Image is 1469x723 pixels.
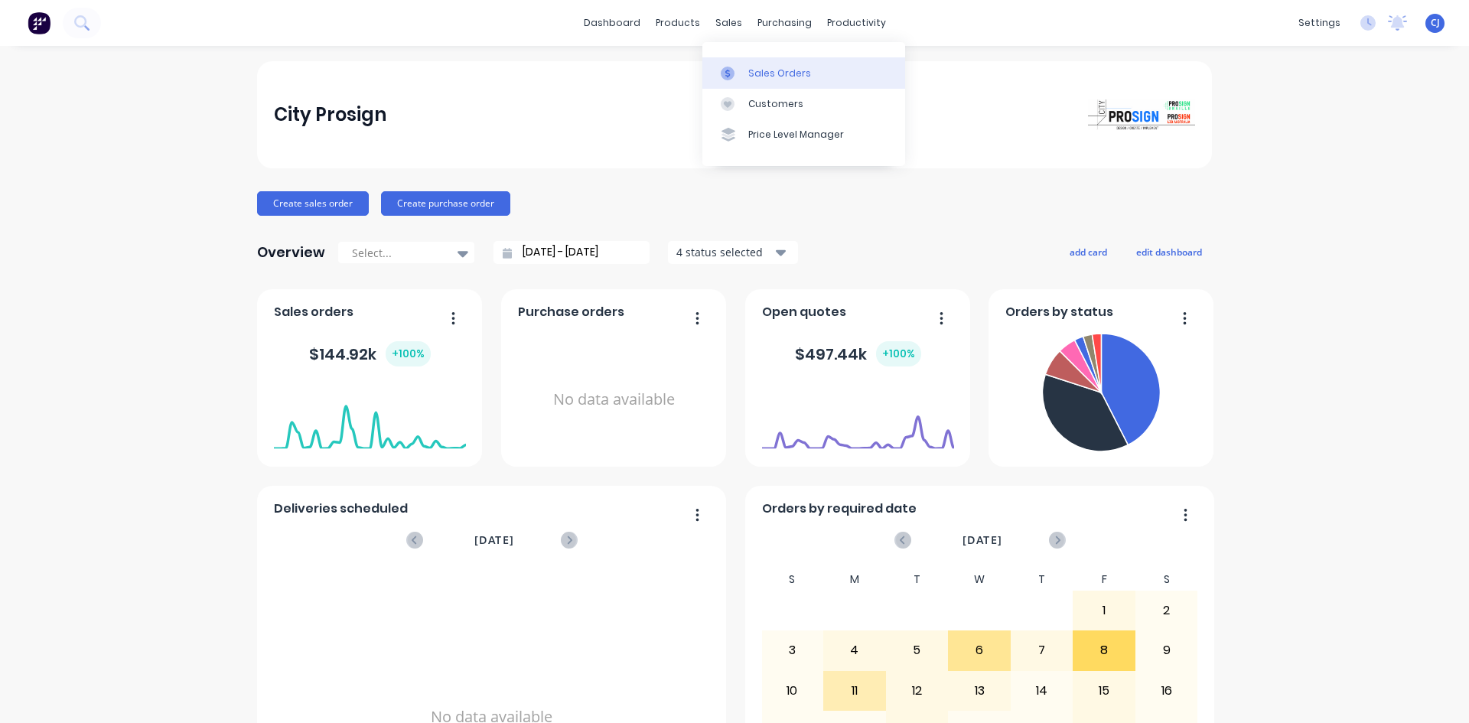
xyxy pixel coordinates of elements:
[1126,242,1212,262] button: edit dashboard
[1005,303,1113,321] span: Orders by status
[576,11,648,34] a: dashboard
[1073,568,1135,591] div: F
[708,11,750,34] div: sales
[1136,631,1197,669] div: 9
[748,97,803,111] div: Customers
[824,672,885,710] div: 11
[702,119,905,150] a: Price Level Manager
[274,500,408,518] span: Deliveries scheduled
[762,631,823,669] div: 3
[1011,631,1073,669] div: 7
[761,568,824,591] div: S
[1135,568,1198,591] div: S
[748,128,844,142] div: Price Level Manager
[886,568,949,591] div: T
[257,237,325,268] div: Overview
[702,89,905,119] a: Customers
[648,11,708,34] div: products
[1011,672,1073,710] div: 14
[702,57,905,88] a: Sales Orders
[668,241,798,264] button: 4 status selected
[518,303,624,321] span: Purchase orders
[1011,568,1073,591] div: T
[274,99,386,130] div: City Prosign
[748,67,811,80] div: Sales Orders
[876,341,921,366] div: + 100 %
[518,327,710,472] div: No data available
[824,631,885,669] div: 4
[795,341,921,366] div: $ 497.44k
[309,341,431,366] div: $ 144.92k
[762,303,846,321] span: Open quotes
[676,244,773,260] div: 4 status selected
[1088,99,1195,129] img: City Prosign
[1073,672,1135,710] div: 15
[887,631,948,669] div: 5
[474,532,514,549] span: [DATE]
[1073,631,1135,669] div: 8
[28,11,50,34] img: Factory
[762,672,823,710] div: 10
[963,532,1002,549] span: [DATE]
[1431,16,1440,30] span: CJ
[949,631,1010,669] div: 6
[1136,672,1197,710] div: 16
[1073,591,1135,630] div: 1
[949,672,1010,710] div: 13
[750,11,819,34] div: purchasing
[257,191,369,216] button: Create sales order
[1060,242,1117,262] button: add card
[948,568,1011,591] div: W
[819,11,894,34] div: productivity
[1136,591,1197,630] div: 2
[381,191,510,216] button: Create purchase order
[823,568,886,591] div: M
[887,672,948,710] div: 12
[386,341,431,366] div: + 100 %
[274,303,353,321] span: Sales orders
[1291,11,1348,34] div: settings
